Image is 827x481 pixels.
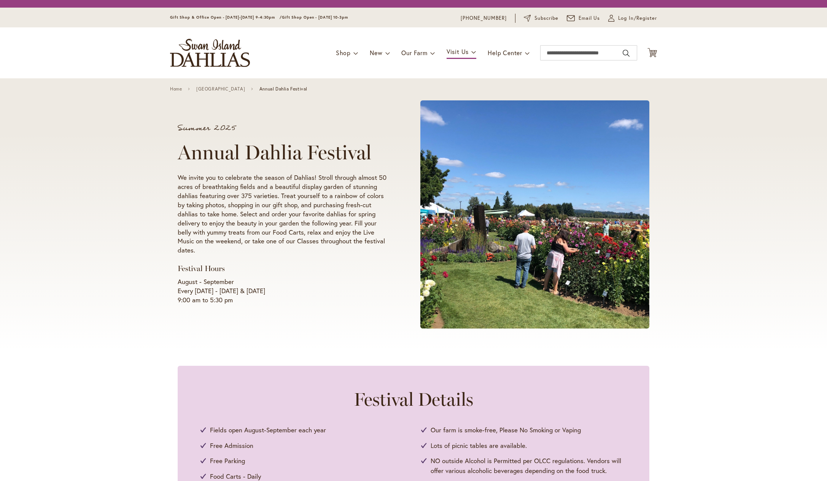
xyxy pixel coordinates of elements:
span: Log In/Register [618,14,657,22]
a: [GEOGRAPHIC_DATA] [196,86,245,92]
h2: Festival Details [200,389,627,410]
span: Annual Dahlia Festival [259,86,307,92]
span: NO outside Alcohol is Permitted per OLCC regulations. Vendors will offer various alcoholic bevera... [431,456,627,475]
a: Home [170,86,182,92]
span: Our Farm [401,49,427,57]
span: Gift Shop & Office Open - [DATE]-[DATE] 9-4:30pm / [170,15,282,20]
p: August - September Every [DATE] - [DATE] & [DATE] 9:00 am to 5:30 pm [178,277,391,305]
span: Lots of picnic tables are available. [431,441,527,451]
span: Shop [336,49,351,57]
span: New [370,49,382,57]
span: Gift Shop Open - [DATE] 10-3pm [282,15,348,20]
span: Subscribe [534,14,558,22]
h1: Annual Dahlia Festival [178,141,391,164]
h3: Festival Hours [178,264,391,273]
span: Free Admission [210,441,253,451]
a: Log In/Register [608,14,657,22]
p: We invite you to celebrate the season of Dahlias! Stroll through almost 50 acres of breathtaking ... [178,173,391,255]
span: Fields open August-September each year [210,425,326,435]
span: Email Us [579,14,600,22]
span: Help Center [488,49,522,57]
p: Summer 2025 [178,124,391,132]
a: store logo [170,39,250,67]
span: Our farm is smoke-free, Please No Smoking or Vaping [431,425,581,435]
a: Email Us [567,14,600,22]
span: Visit Us [447,48,469,56]
button: Search [623,47,630,59]
a: [PHONE_NUMBER] [461,14,507,22]
a: Subscribe [524,14,558,22]
span: Free Parking [210,456,245,466]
